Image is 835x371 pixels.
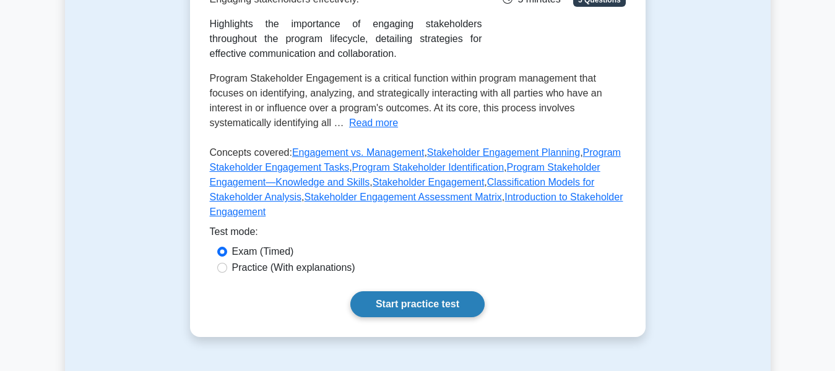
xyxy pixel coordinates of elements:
label: Practice (With explanations) [232,260,355,275]
div: Highlights the importance of engaging stakeholders throughout the program lifecycle, detailing st... [210,17,482,61]
a: Program Stakeholder Identification [352,162,504,173]
a: Engagement vs. Management [292,147,424,158]
div: Test mode: [210,224,626,244]
button: Read more [349,116,398,130]
a: Stakeholder Engagement [373,177,485,187]
span: Program Stakeholder Engagement is a critical function within program management that focuses on i... [210,73,602,128]
label: Exam (Timed) [232,244,294,259]
a: Stakeholder Engagement Planning [427,147,580,158]
p: Concepts covered: , , , , , , , , [210,145,626,224]
a: Introduction to Stakeholder Engagement [210,192,623,217]
a: Classification Models for Stakeholder Analysis [210,177,595,202]
a: Start practice test [350,291,485,317]
a: Stakeholder Engagement Assessment Matrix [304,192,501,202]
